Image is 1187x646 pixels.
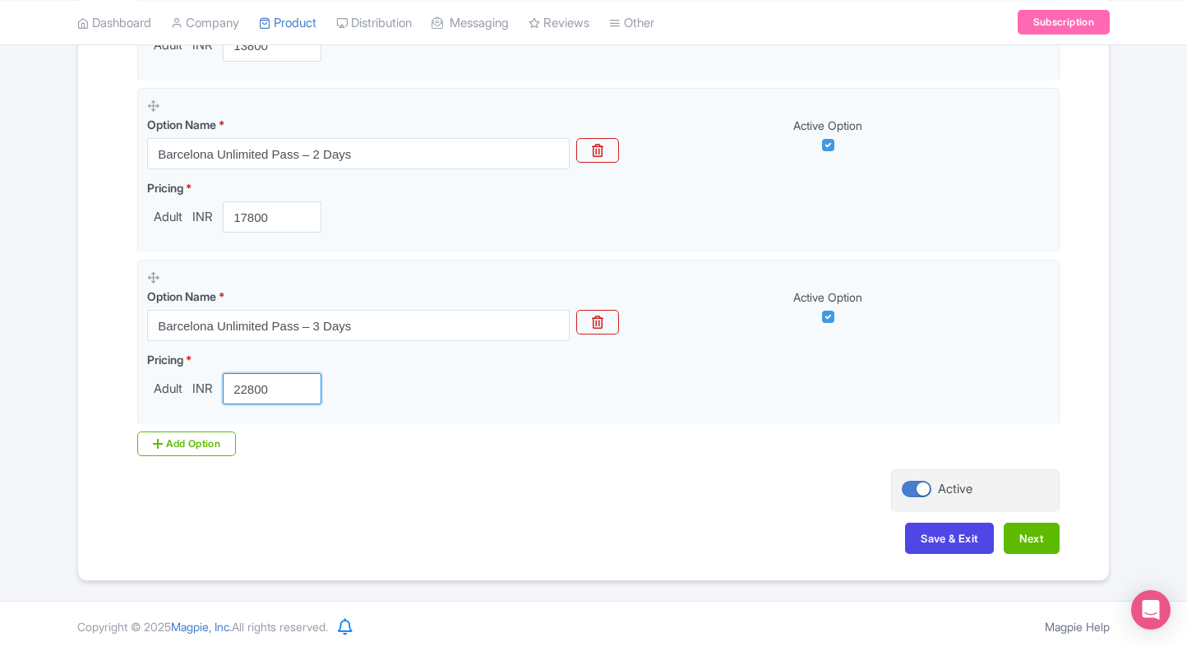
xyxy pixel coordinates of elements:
[223,201,321,233] input: 0.00
[793,290,862,304] span: Active Option
[223,373,321,404] input: 0.00
[67,618,338,635] div: Copyright © 2025 All rights reserved.
[147,181,183,195] span: Pricing
[793,118,862,132] span: Active Option
[223,30,321,62] input: 0.00
[147,118,216,132] span: Option Name
[147,138,570,169] input: Option Name
[1131,590,1171,630] div: Open Intercom Messenger
[905,523,994,554] button: Save & Exit
[938,480,972,499] div: Active
[147,353,183,367] span: Pricing
[189,208,216,227] span: INR
[137,431,236,456] div: Add Option
[147,36,189,55] span: Adult
[147,289,216,303] span: Option Name
[1018,10,1110,35] a: Subscription
[147,380,189,399] span: Adult
[147,310,570,341] input: Option Name
[1045,620,1110,634] a: Magpie Help
[147,208,189,227] span: Adult
[1004,523,1060,554] button: Next
[171,620,232,634] span: Magpie, Inc.
[189,380,216,399] span: INR
[189,36,216,55] span: INR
